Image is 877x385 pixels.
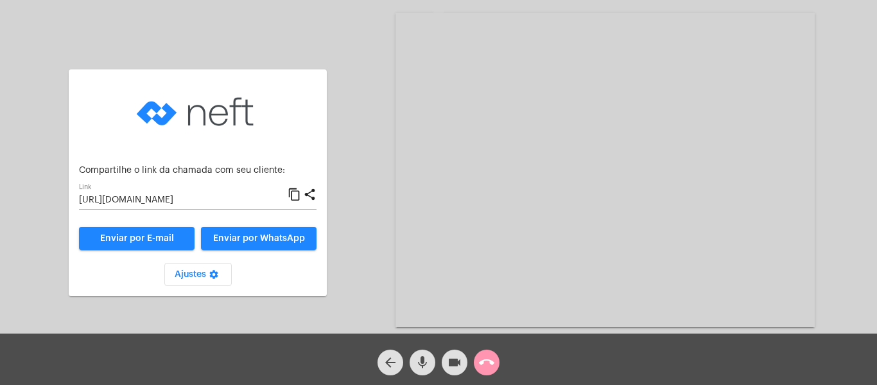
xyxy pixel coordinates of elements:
span: Enviar por WhatsApp [213,234,305,243]
img: logo-neft-novo-2.png [134,80,262,144]
mat-icon: content_copy [288,187,301,202]
mat-icon: share [303,187,317,202]
mat-icon: settings [206,269,221,285]
mat-icon: arrow_back [383,355,398,370]
button: Enviar por WhatsApp [201,227,317,250]
p: Compartilhe o link da chamada com seu cliente: [79,166,317,175]
span: Ajustes [175,270,221,279]
mat-icon: mic [415,355,430,370]
span: Enviar por E-mail [100,234,174,243]
mat-icon: call_end [479,355,494,370]
mat-icon: videocam [447,355,462,370]
button: Ajustes [164,263,232,286]
a: Enviar por E-mail [79,227,195,250]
